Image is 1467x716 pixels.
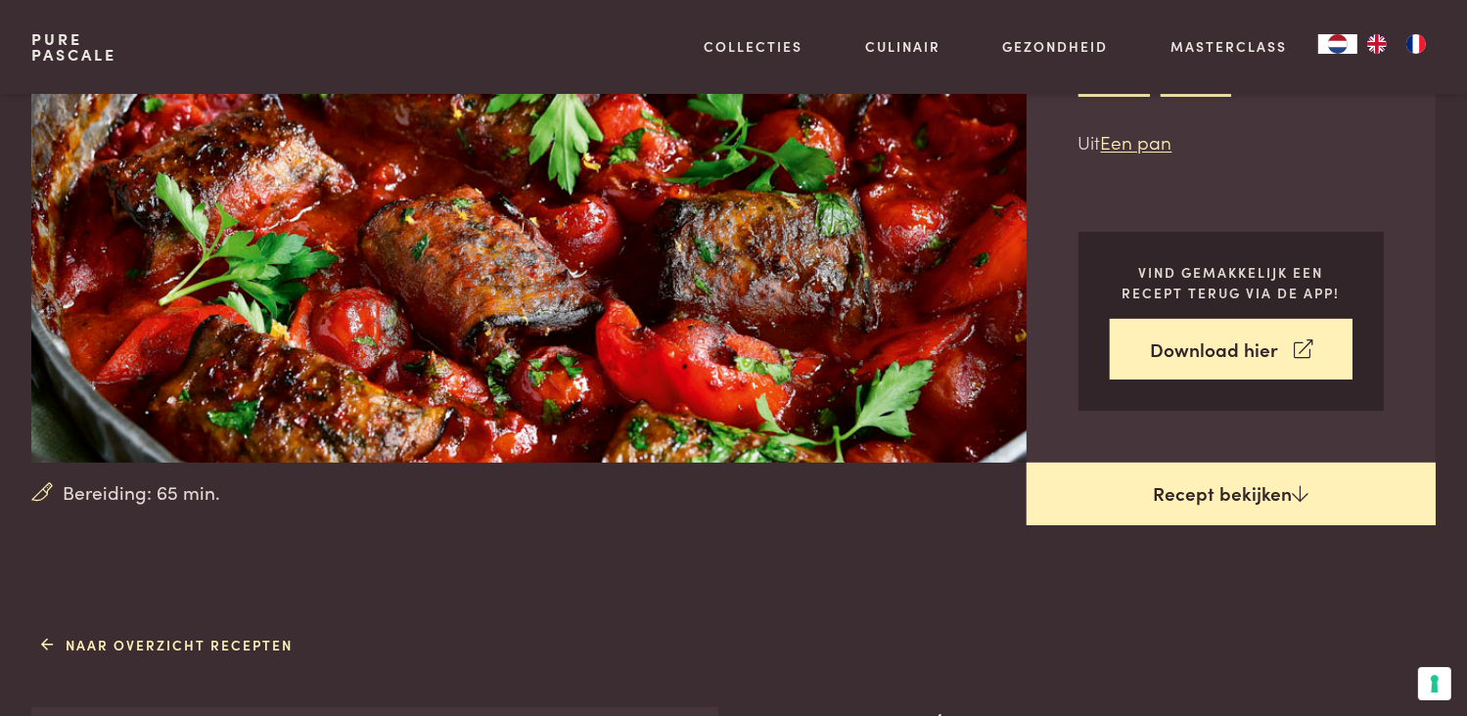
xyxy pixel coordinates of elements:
ul: Language list [1357,34,1436,54]
aside: Language selected: Nederlands [1318,34,1436,54]
a: FR [1397,34,1436,54]
a: Collecties [704,36,802,57]
a: Masterclass [1170,36,1287,57]
button: Uw voorkeuren voor toestemming voor trackingtechnologieën [1418,667,1451,700]
p: Uit [1078,128,1384,157]
a: PurePascale [31,31,116,63]
a: Naar overzicht recepten [42,635,294,655]
p: Vind gemakkelijk een recept terug via de app! [1110,262,1353,302]
div: Language [1318,34,1357,54]
span: Bereiding: 65 min. [64,478,221,507]
a: NL [1318,34,1357,54]
a: Een pan [1101,128,1172,155]
a: Culinair [865,36,940,57]
a: Recept bekijken [1027,463,1437,525]
a: EN [1357,34,1397,54]
a: Download hier [1110,319,1353,380]
a: Gezondheid [1003,36,1109,57]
